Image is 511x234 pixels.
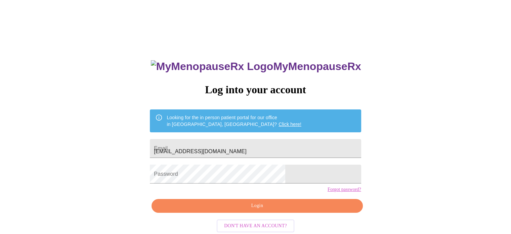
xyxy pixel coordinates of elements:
[151,60,273,73] img: MyMenopauseRx Logo
[215,222,296,228] a: Don't have an account?
[217,220,294,233] button: Don't have an account?
[167,111,301,130] div: Looking for the in person patient portal for our office in [GEOGRAPHIC_DATA], [GEOGRAPHIC_DATA]?
[150,83,361,96] h3: Log into your account
[151,60,361,73] h3: MyMenopauseRx
[224,222,287,230] span: Don't have an account?
[159,202,355,210] span: Login
[279,122,301,127] a: Click here!
[328,187,361,192] a: Forgot password?
[152,199,363,213] button: Login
